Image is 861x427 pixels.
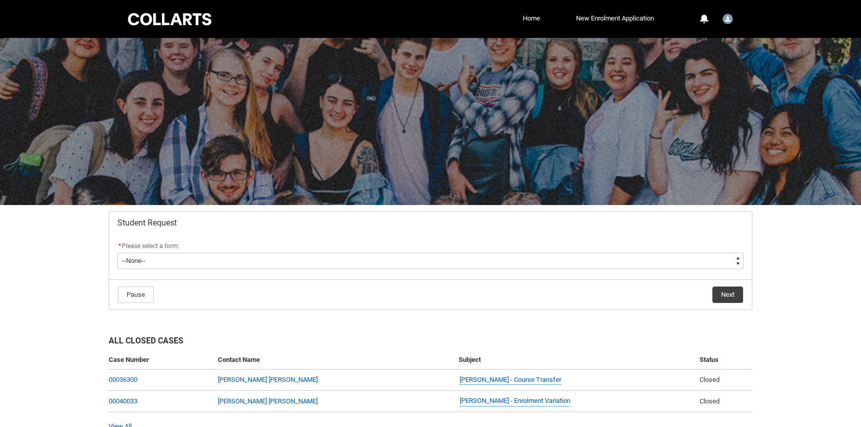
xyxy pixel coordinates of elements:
[218,376,318,383] a: [PERSON_NAME] [PERSON_NAME]
[109,211,752,310] article: Redu_Student_Request flow
[455,351,695,370] th: Subject
[109,397,137,405] a: 00040033
[109,335,752,351] h2: All Closed Cases
[695,351,752,370] th: Status
[720,10,735,26] button: User Profile Student.acole.20252244
[117,218,177,228] span: Student Request
[700,397,720,405] span: Closed
[573,11,657,26] a: New Enrolment Application
[700,376,720,383] span: Closed
[218,397,318,405] a: [PERSON_NAME] [PERSON_NAME]
[122,242,179,250] span: Please select a form:
[712,287,743,303] button: Next
[109,351,214,370] th: Case Number
[520,11,543,26] a: Home
[118,242,121,250] abbr: required
[460,375,561,385] a: [PERSON_NAME] - Course Transfer
[118,287,154,303] button: Pause
[723,14,733,24] img: Student.acole.20252244
[460,396,570,406] a: [PERSON_NAME] - Enrolment Variation
[214,351,455,370] th: Contact Name
[109,376,137,383] a: 00036300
